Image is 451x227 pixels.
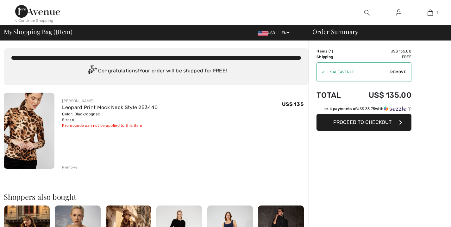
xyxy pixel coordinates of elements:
input: Promo code [325,63,390,82]
span: USD [258,31,278,35]
span: My Shopping Bag ( Item) [4,28,72,35]
img: 1ère Avenue [15,5,60,18]
div: Color: Black/cognac Size: 6 [62,111,158,123]
div: or 4 payments of with [324,106,411,112]
div: Promocode can not be applied to this item [62,123,158,128]
div: Order Summary [305,28,447,35]
a: Sign In [391,9,406,17]
div: ✔ [317,69,325,75]
span: US$ 135 [282,101,304,107]
a: Leopard Print Mock Neck Style 253440 [62,104,158,110]
img: search the website [364,9,370,16]
span: 1 [436,10,438,15]
span: 1 [55,27,58,35]
img: My Bag [428,9,433,16]
span: Proceed to Checkout [333,119,391,125]
div: or 4 payments ofUS$ 33.75withSezzle Click to learn more about Sezzle [316,106,411,114]
span: Remove [390,69,406,75]
span: EN [282,31,290,35]
img: Sezzle [384,106,406,112]
div: < Continue Shopping [15,18,53,23]
div: [PERSON_NAME] [62,98,158,104]
h2: Shoppers also bought [4,193,309,200]
td: Total [316,84,351,106]
td: US$ 135.00 [351,84,411,106]
img: Leopard Print Mock Neck Style 253440 [4,93,54,169]
td: Shipping [316,54,351,60]
div: Congratulations! Your order will be shipped for FREE! [11,65,301,77]
div: Remove [62,164,78,170]
button: Proceed to Checkout [316,114,411,131]
td: Free [351,54,411,60]
img: US Dollar [258,31,268,36]
a: 1 [415,9,446,16]
td: Items ( ) [316,48,351,54]
img: My Info [396,9,401,16]
span: 1 [330,49,332,53]
img: Congratulation2.svg [85,65,98,77]
span: US$ 33.75 [357,107,375,111]
td: US$ 135.00 [351,48,411,54]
